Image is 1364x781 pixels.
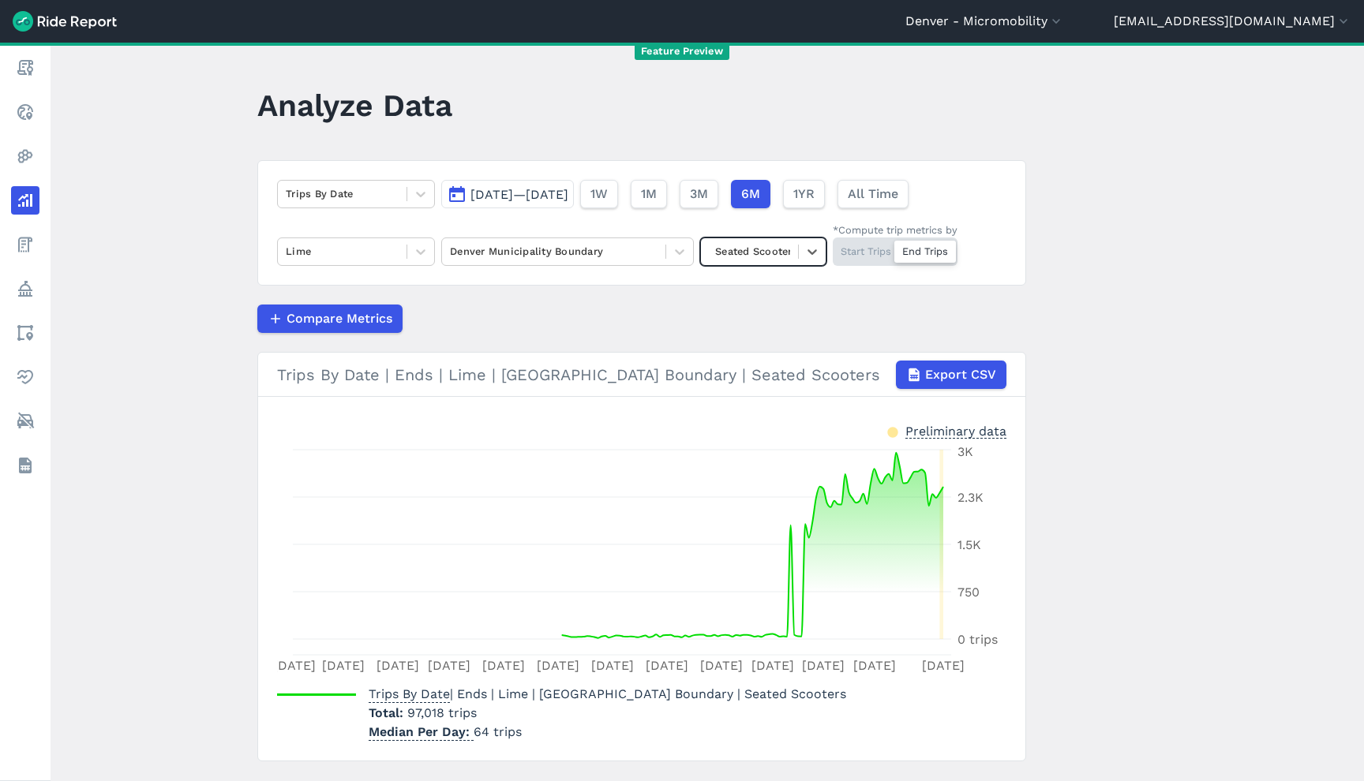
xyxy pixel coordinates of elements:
[369,705,407,720] span: Total
[257,84,452,127] h1: Analyze Data
[407,705,477,720] span: 97,018 trips
[11,230,39,259] a: Fees
[590,185,608,204] span: 1W
[322,658,365,673] tspan: [DATE]
[751,658,794,673] tspan: [DATE]
[11,98,39,126] a: Realtime
[690,185,708,204] span: 3M
[369,723,846,742] p: 64 trips
[277,361,1006,389] div: Trips By Date | Ends | Lime | [GEOGRAPHIC_DATA] Boundary | Seated Scooters
[591,658,634,673] tspan: [DATE]
[11,407,39,435] a: ModeShift
[957,444,973,459] tspan: 3K
[11,186,39,215] a: Analyze
[273,658,316,673] tspan: [DATE]
[905,422,1006,439] div: Preliminary data
[11,319,39,347] a: Areas
[441,180,574,208] button: [DATE]—[DATE]
[377,658,419,673] tspan: [DATE]
[731,180,770,208] button: 6M
[482,658,525,673] tspan: [DATE]
[369,682,450,703] span: Trips By Date
[11,363,39,391] a: Health
[848,185,898,204] span: All Time
[641,185,657,204] span: 1M
[833,222,957,237] div: *Compute trip metrics by
[369,719,474,741] span: Median Per Day
[11,451,39,480] a: Datasets
[853,658,896,673] tspan: [DATE]
[1114,12,1351,31] button: [EMAIL_ADDRESS][DOMAIN_NAME]
[646,658,688,673] tspan: [DATE]
[11,142,39,170] a: Heatmaps
[802,658,845,673] tspan: [DATE]
[680,180,718,208] button: 3M
[700,658,743,673] tspan: [DATE]
[793,185,815,204] span: 1YR
[838,180,909,208] button: All Time
[428,658,470,673] tspan: [DATE]
[741,185,760,204] span: 6M
[783,180,825,208] button: 1YR
[631,180,667,208] button: 1M
[635,43,729,60] span: Feature Preview
[905,12,1064,31] button: Denver - Micromobility
[287,309,392,328] span: Compare Metrics
[11,54,39,82] a: Report
[957,537,981,552] tspan: 1.5K
[470,187,568,202] span: [DATE]—[DATE]
[580,180,618,208] button: 1W
[957,490,984,505] tspan: 2.3K
[13,11,117,32] img: Ride Report
[922,658,965,673] tspan: [DATE]
[925,365,996,384] span: Export CSV
[257,305,403,333] button: Compare Metrics
[957,585,980,600] tspan: 750
[537,658,579,673] tspan: [DATE]
[11,275,39,303] a: Policy
[896,361,1006,389] button: Export CSV
[369,686,846,701] span: | Ends | Lime | [GEOGRAPHIC_DATA] Boundary | Seated Scooters
[957,632,998,647] tspan: 0 trips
